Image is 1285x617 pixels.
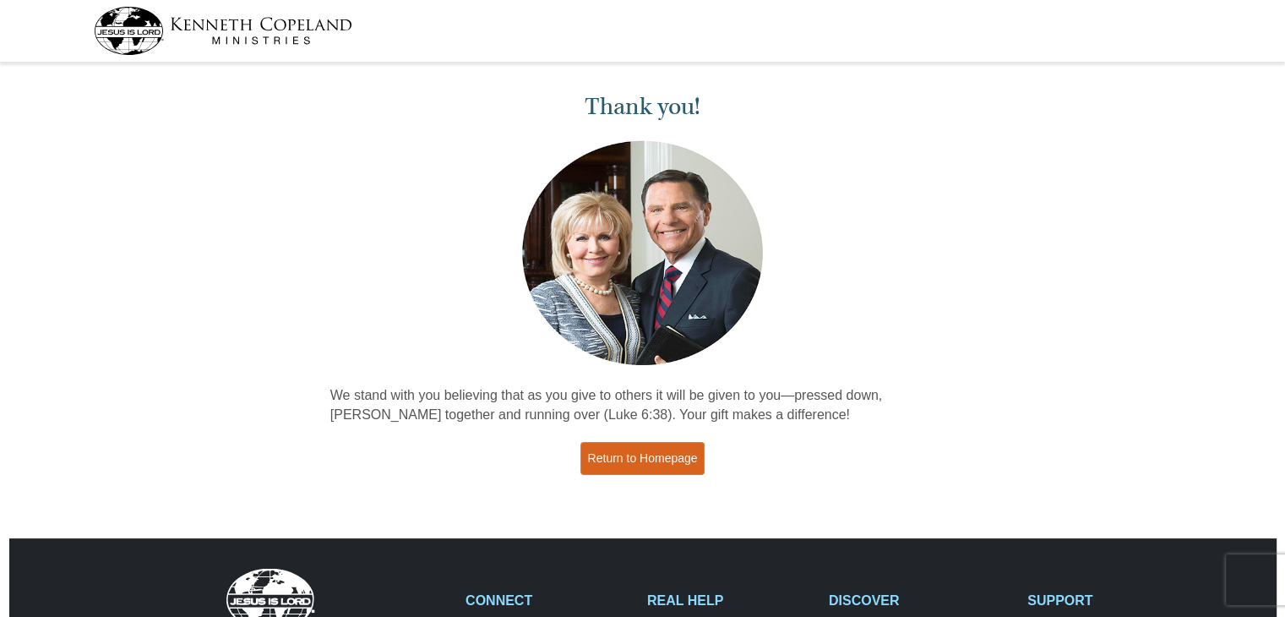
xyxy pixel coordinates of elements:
h2: CONNECT [466,592,629,609]
img: Kenneth and Gloria [518,137,767,369]
h2: REAL HELP [647,592,811,609]
h2: SUPPORT [1027,592,1191,609]
h1: Thank you! [330,93,956,121]
p: We stand with you believing that as you give to others it will be given to you—pressed down, [PER... [330,386,956,425]
img: kcm-header-logo.svg [94,7,352,55]
a: Return to Homepage [580,442,705,475]
h2: DISCOVER [829,592,1010,609]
